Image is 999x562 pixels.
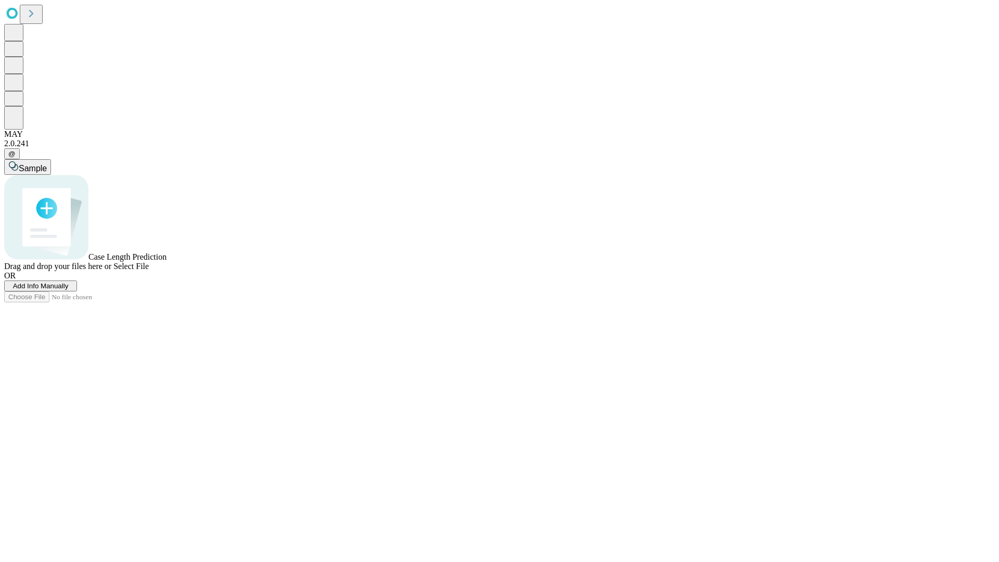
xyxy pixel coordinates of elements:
div: 2.0.241 [4,139,995,148]
button: @ [4,148,20,159]
span: OR [4,271,16,280]
button: Sample [4,159,51,175]
span: Case Length Prediction [88,252,166,261]
span: Drag and drop your files here or [4,262,111,271]
span: @ [8,150,16,158]
button: Add Info Manually [4,280,77,291]
span: Select File [113,262,149,271]
span: Add Info Manually [13,282,69,290]
span: Sample [19,164,47,173]
div: MAY [4,130,995,139]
